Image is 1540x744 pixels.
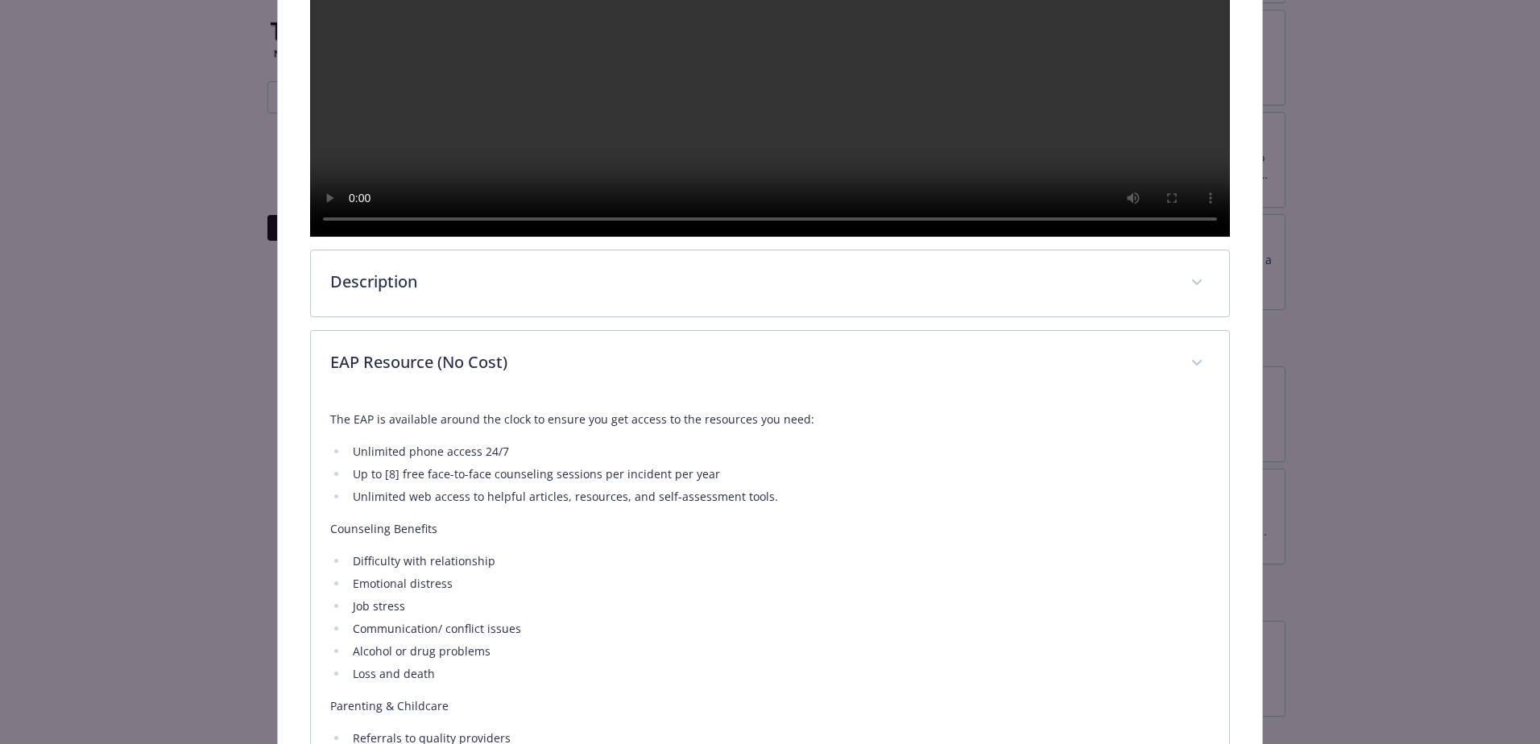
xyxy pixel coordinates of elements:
[348,619,1210,639] li: Communication/ conflict issues
[348,642,1210,661] li: Alcohol or drug problems
[348,664,1210,684] li: Loss and death
[348,487,1210,506] li: Unlimited web access to helpful articles, resources, and self-assessment tools.
[330,519,1210,539] p: Counseling Benefits
[348,442,1210,461] li: Unlimited phone access 24/7
[330,410,1210,429] p: The EAP is available around the clock to ensure you get access to the resources you need:
[330,350,1171,374] p: EAP Resource (No Cost)
[348,574,1210,593] li: Emotional distress
[330,270,1171,294] p: Description
[348,597,1210,616] li: Job stress
[348,552,1210,571] li: Difficulty with relationship
[348,465,1210,484] li: Up to [8] free face-to-face counseling sessions per incident per year
[311,331,1229,397] div: EAP Resource (No Cost)
[311,250,1229,316] div: Description
[330,696,1210,716] p: Parenting & Childcare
